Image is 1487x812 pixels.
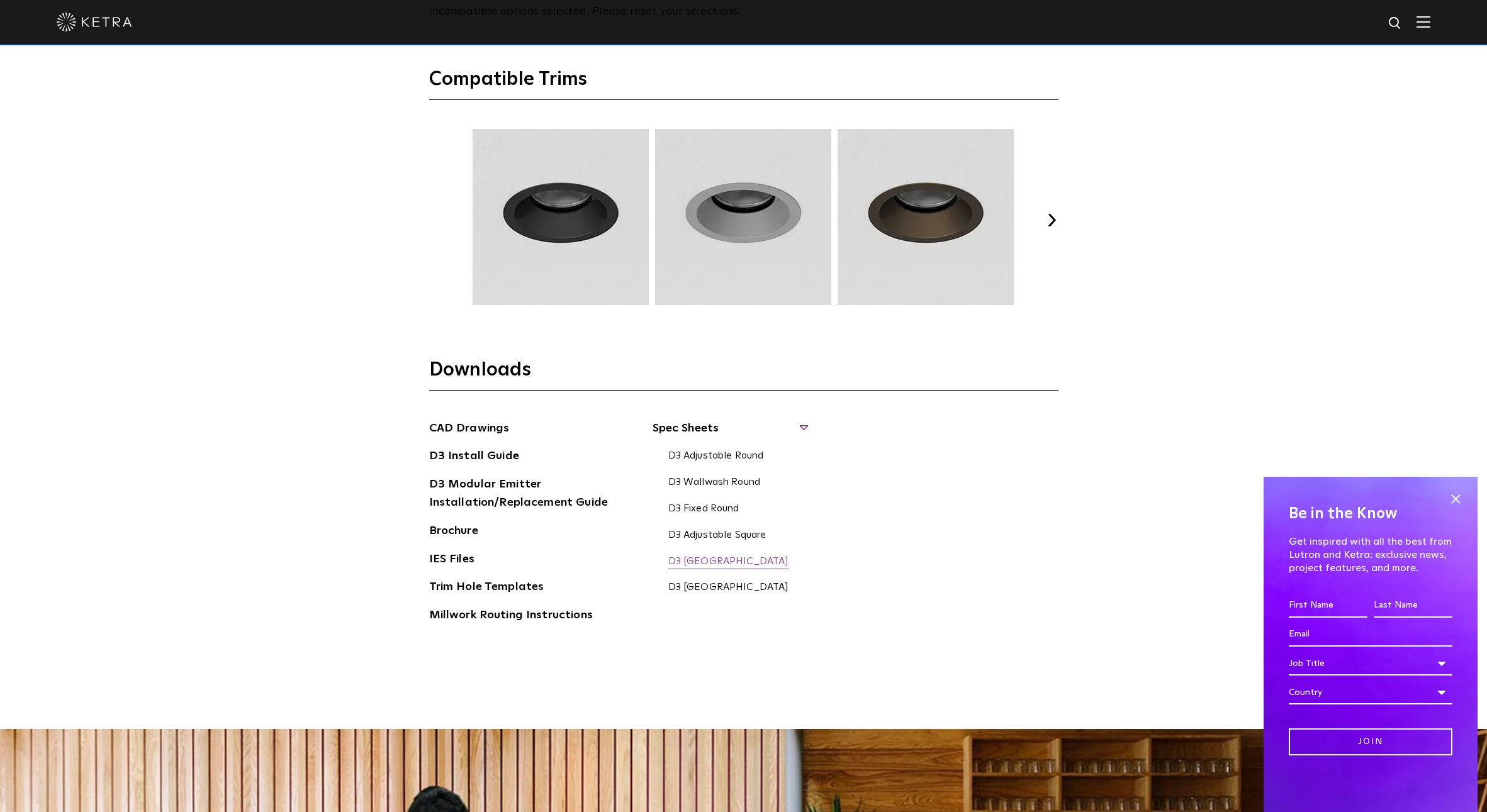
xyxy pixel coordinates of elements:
[836,129,1016,305] img: TRM004.webp
[653,129,833,305] img: TRM003.webp
[429,522,478,542] a: Brochure
[668,476,761,490] a: D3 Wallwash Round
[429,578,544,598] a: Trim Hole Templates
[1289,728,1452,755] input: Join
[429,358,1058,391] h3: Downloads
[471,129,651,305] img: TRM002.webp
[653,420,807,447] span: Spec Sheets
[1289,623,1452,647] input: Email
[1289,502,1452,526] h4: Be in the Know
[429,606,593,626] a: Millwork Routing Instructions
[429,447,519,467] a: D3 Install Guide
[668,503,739,516] a: D3 Fixed Round
[668,555,789,569] a: D3 [GEOGRAPHIC_DATA]
[429,476,618,514] a: D3 Modular Emitter Installation/Replacement Guide
[668,581,789,595] a: D3 [GEOGRAPHIC_DATA]
[1417,16,1430,28] img: Hamburger%20Nav.svg
[1289,594,1367,618] input: First Name
[1289,681,1452,704] div: Country
[1289,535,1452,574] p: Get inspired with all the best from Lutron and Ketra: exclusive news, project features, and more.
[429,67,1058,100] h3: Compatible Trims
[429,550,474,570] a: IES Files
[1374,594,1452,618] input: Last Name
[429,420,510,440] a: CAD Drawings
[57,13,132,31] img: ketra-logo-2019-white
[668,529,766,543] a: D3 Adjustable Square
[1388,16,1403,31] img: search icon
[1289,652,1452,676] div: Job Title
[1046,214,1058,226] button: Next
[668,450,764,464] a: D3 Adjustable Round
